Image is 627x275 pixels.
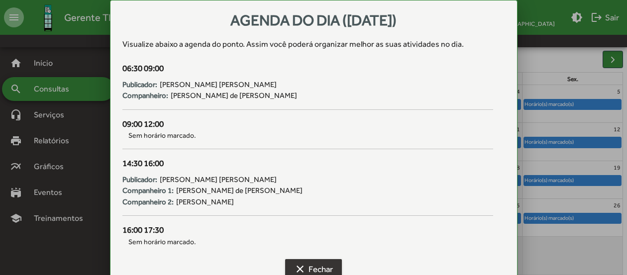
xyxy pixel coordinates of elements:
[122,118,493,131] div: 09:00 12:00
[122,79,157,91] strong: Publicador:
[160,174,277,185] span: [PERSON_NAME] [PERSON_NAME]
[171,90,297,101] span: [PERSON_NAME] de [PERSON_NAME]
[230,11,397,29] span: Agenda do dia ([DATE])
[122,62,493,75] div: 06:30 09:00
[176,196,234,208] span: [PERSON_NAME]
[294,263,306,275] mat-icon: clear
[122,224,493,237] div: 16:00 17:30
[176,185,303,196] span: [PERSON_NAME] de [PERSON_NAME]
[122,38,505,50] div: Visualize abaixo a agenda do ponto . Assim você poderá organizar melhor as suas atividades no dia.
[122,157,493,170] div: 14:30 16:00
[122,185,174,196] strong: Companheiro 1:
[122,196,174,208] strong: Companheiro 2:
[122,174,157,185] strong: Publicador:
[122,237,493,247] span: Sem horário marcado.
[160,79,277,91] span: [PERSON_NAME] [PERSON_NAME]
[122,90,168,101] strong: Companheiro:
[122,130,493,141] span: Sem horário marcado.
